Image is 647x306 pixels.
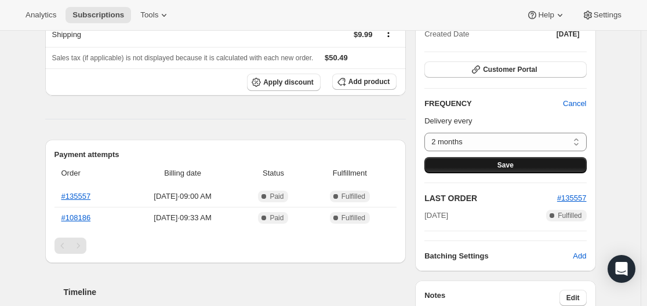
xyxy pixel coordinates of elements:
[332,74,397,90] button: Add product
[556,94,593,113] button: Cancel
[558,211,581,220] span: Fulfilled
[263,78,314,87] span: Apply discount
[557,194,587,202] a: #135557
[497,161,514,170] span: Save
[538,10,554,20] span: Help
[424,115,586,127] p: Delivery every
[247,74,321,91] button: Apply discount
[64,286,406,298] h2: Timeline
[54,149,397,161] h2: Payment attempts
[550,26,587,42] button: [DATE]
[424,28,469,40] span: Created Date
[424,98,563,110] h2: FREQUENCY
[61,192,91,201] a: #135557
[563,98,586,110] span: Cancel
[424,192,557,204] h2: LAST ORDER
[270,192,283,201] span: Paid
[559,290,587,306] button: Edit
[54,161,125,186] th: Order
[243,167,303,179] span: Status
[66,7,131,23] button: Subscriptions
[354,30,373,39] span: $9.99
[573,250,586,262] span: Add
[348,77,390,86] span: Add product
[424,290,559,306] h3: Notes
[566,293,580,303] span: Edit
[140,10,158,20] span: Tools
[129,212,237,224] span: [DATE] · 09:33 AM
[424,61,586,78] button: Customer Portal
[594,10,621,20] span: Settings
[19,7,63,23] button: Analytics
[424,157,586,173] button: Save
[45,21,253,47] th: Shipping
[608,255,635,283] div: Open Intercom Messenger
[341,213,365,223] span: Fulfilled
[557,30,580,39] span: [DATE]
[72,10,124,20] span: Subscriptions
[483,65,537,74] span: Customer Portal
[26,10,56,20] span: Analytics
[557,192,587,204] button: #135557
[133,7,177,23] button: Tools
[566,247,593,265] button: Add
[61,213,91,222] a: #108186
[519,7,572,23] button: Help
[341,192,365,201] span: Fulfilled
[52,54,314,62] span: Sales tax (if applicable) is not displayed because it is calculated with each new order.
[325,53,348,62] span: $50.49
[424,210,448,221] span: [DATE]
[54,238,397,254] nav: Pagination
[310,167,390,179] span: Fulfillment
[129,167,237,179] span: Billing date
[129,191,237,202] span: [DATE] · 09:00 AM
[575,7,628,23] button: Settings
[270,213,283,223] span: Paid
[424,250,573,262] h6: Batching Settings
[379,27,398,39] button: Shipping actions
